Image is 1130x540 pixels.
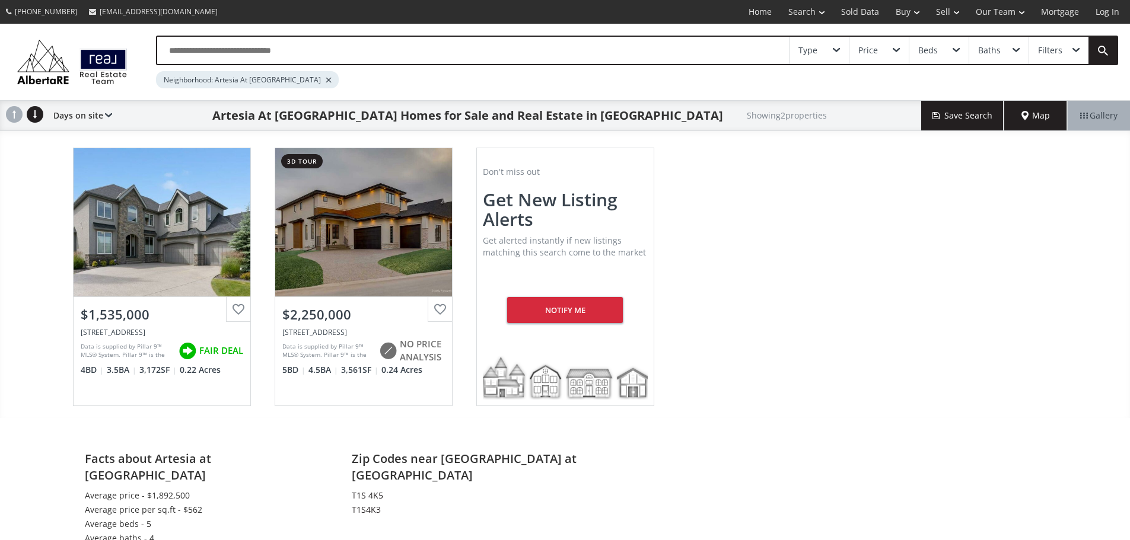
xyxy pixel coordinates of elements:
li: Average price per sq.ft - $562 [85,504,316,516]
div: Type [798,46,817,55]
h2: Showing 2 properties [747,111,827,120]
span: Map [1021,110,1050,122]
img: rating icon [176,339,199,363]
div: Map [1004,101,1067,130]
a: [EMAIL_ADDRESS][DOMAIN_NAME] [83,1,224,23]
div: Notify me [507,297,623,323]
a: Don't miss outGet new listing alertsGet alerted instantly if new listings matching this search co... [464,136,666,418]
img: Logo [12,37,132,87]
a: $1,535,000[STREET_ADDRESS]Data is supplied by Pillar 9™ MLS® System. Pillar 9™ is the owner of th... [61,136,263,418]
div: Neighborhood: Artesia At [GEOGRAPHIC_DATA] [156,71,339,88]
div: Gallery [1067,101,1130,130]
div: $1,535,000 [81,305,243,324]
span: 3,561 SF [341,364,378,376]
div: Price [858,46,878,55]
div: 10 Stillwater Bay, Heritage Pointe, AB T1S 4K5 [282,327,445,337]
h1: Artesia At [GEOGRAPHIC_DATA] Homes for Sale and Real Estate in [GEOGRAPHIC_DATA] [212,107,723,124]
h2: Get new listing alerts [483,190,648,229]
a: T1S4K3 [352,504,381,515]
li: Average price - $1,892,500 [85,490,316,501]
span: 3.5 BA [107,364,136,376]
div: $2,250,000 [282,305,445,324]
span: [PHONE_NUMBER] [15,7,77,17]
img: rating icon [376,339,400,363]
li: Average beds - 5 [85,518,316,530]
span: 4.5 BA [308,364,338,376]
span: Don't miss out [483,166,540,177]
span: NO PRICE ANALYSIS [400,338,445,363]
button: Save Search [921,101,1004,130]
a: 3d tour$2,250,000[STREET_ADDRESS]Data is supplied by Pillar 9™ MLS® System. Pillar 9™ is the owne... [263,136,464,418]
div: Baths [978,46,1001,55]
span: 0.22 Acres [180,364,221,376]
h2: Zip Codes near [GEOGRAPHIC_DATA] at [GEOGRAPHIC_DATA] [352,450,583,484]
div: Days on site [47,101,112,130]
span: 0.24 Acres [381,364,422,376]
div: Data is supplied by Pillar 9™ MLS® System. Pillar 9™ is the owner of the copyright in its MLS® Sy... [282,342,373,360]
a: T1S 4K5 [352,490,383,501]
span: Gallery [1080,110,1118,122]
span: 5 BD [282,364,305,376]
span: 3,172 SF [139,364,177,376]
span: FAIR DEAL [199,344,243,357]
span: 4 BD [81,364,104,376]
div: 77 Waters Edge Drive, Heritage Pointe, AB T1S4K3 [81,327,243,337]
div: Data is supplied by Pillar 9™ MLS® System. Pillar 9™ is the owner of the copyright in its MLS® Sy... [81,342,173,360]
div: Filters [1038,46,1062,55]
span: [EMAIL_ADDRESS][DOMAIN_NAME] [100,7,218,17]
div: Beds [918,46,938,55]
span: Get alerted instantly if new listings matching this search come to the market [483,235,646,258]
h2: Facts about Artesia at [GEOGRAPHIC_DATA] [85,450,316,484]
